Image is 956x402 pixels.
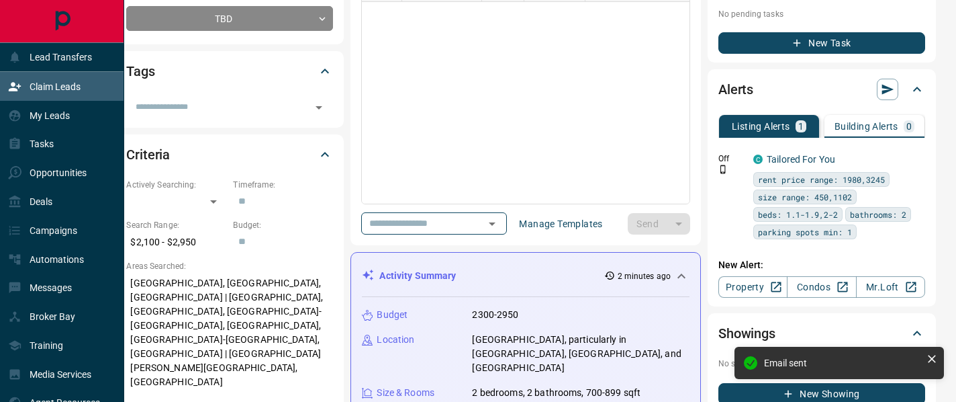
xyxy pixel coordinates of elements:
[906,122,912,131] p: 0
[126,138,333,171] div: Criteria
[126,260,333,272] p: Areas Searched:
[377,386,434,400] p: Size & Rooms
[126,61,154,82] h2: Tags
[126,144,170,165] h2: Criteria
[798,122,804,131] p: 1
[472,386,640,400] p: 2 bedrooms, 2 bathrooms, 700-899 sqft
[718,4,925,24] p: No pending tasks
[753,155,763,164] div: condos.ca
[472,333,689,375] p: [GEOGRAPHIC_DATA], particularly in [GEOGRAPHIC_DATA], [GEOGRAPHIC_DATA], and [GEOGRAPHIC_DATA]
[718,153,745,165] p: Off
[309,98,328,117] button: Open
[126,272,333,393] p: [GEOGRAPHIC_DATA], [GEOGRAPHIC_DATA], [GEOGRAPHIC_DATA] | [GEOGRAPHIC_DATA], [GEOGRAPHIC_DATA], [...
[718,276,787,298] a: Property
[126,231,226,253] p: $2,100 - $2,950
[377,308,408,322] p: Budget
[483,214,501,233] button: Open
[758,190,852,204] span: size range: 450,1102
[787,276,856,298] a: Condos
[718,165,728,174] svg: Push Notification Only
[628,213,690,235] div: split button
[718,258,925,272] p: New Alert:
[126,219,226,231] p: Search Range:
[233,219,333,231] p: Budget:
[126,179,226,191] p: Actively Searching:
[758,225,852,239] span: parking spots min: 1
[850,208,906,221] span: bathrooms: 2
[718,317,925,350] div: Showings
[472,308,518,322] p: 2300-2950
[718,358,925,370] p: No showings booked
[856,276,925,298] a: Mr.Loft
[618,270,671,282] p: 2 minutes ago
[718,32,925,54] button: New Task
[377,333,414,347] p: Location
[764,358,921,368] div: Email sent
[732,122,790,131] p: Listing Alerts
[718,79,753,100] h2: Alerts
[379,269,456,283] p: Activity Summary
[511,213,610,235] button: Manage Templates
[758,173,885,186] span: rent price range: 1980,3245
[362,264,689,288] div: Activity Summary2 minutes ago
[758,208,838,221] span: beds: 1.1-1.9,2-2
[718,323,775,344] h2: Showings
[126,6,333,31] div: TBD
[767,154,835,165] a: Tailored For You
[126,55,333,87] div: Tags
[834,122,898,131] p: Building Alerts
[233,179,333,191] p: Timeframe:
[718,73,925,106] div: Alerts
